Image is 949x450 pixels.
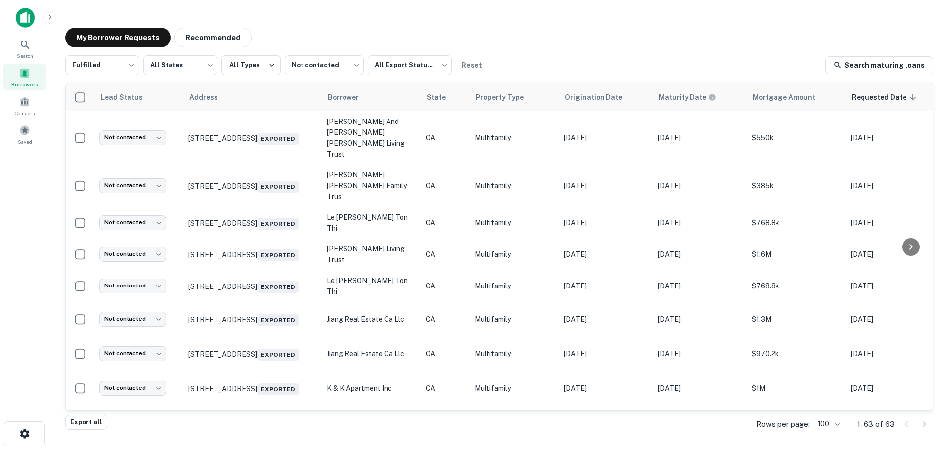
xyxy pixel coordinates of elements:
a: Contacts [3,92,46,119]
span: Exported [257,314,299,326]
div: All States [143,52,217,78]
p: [DATE] [564,383,648,394]
p: CA [426,348,465,359]
p: CA [426,217,465,228]
p: [DATE] [564,348,648,359]
p: k & k apartment inc [327,383,416,394]
p: Multifamily [475,249,554,260]
span: Exported [257,349,299,361]
span: Exported [257,133,299,145]
p: [DATE] [658,383,742,394]
button: Reset [456,55,487,75]
div: All Export Statuses [368,52,452,78]
span: State [427,91,459,103]
p: CA [426,132,465,143]
span: Search [17,52,33,60]
img: capitalize-icon.png [16,8,35,28]
span: Exported [257,249,299,261]
div: Not contacted [99,279,166,293]
span: Lead Status [100,91,156,103]
p: Multifamily [475,281,554,291]
th: State [421,83,470,111]
div: Not contacted [99,346,166,361]
p: [DATE] [658,281,742,291]
p: [DATE] [564,132,648,143]
p: [DATE] [564,314,648,325]
p: [DATE] [658,314,742,325]
iframe: Chat Widget [728,21,949,418]
p: Rows per page: [756,418,810,430]
p: [PERSON_NAME] [PERSON_NAME] family trus [327,169,416,202]
p: [DATE] [564,180,648,191]
p: [STREET_ADDRESS] [188,279,317,293]
p: le [PERSON_NAME] ton thi [327,212,416,234]
p: Multifamily [475,180,554,191]
p: jiang real estate ca llc [327,314,416,325]
th: Maturity dates displayed may be estimated. Please contact the lender for the most accurate maturi... [653,83,747,111]
th: Lead Status [94,83,183,111]
p: Multifamily [475,314,554,325]
p: Multifamily [475,217,554,228]
p: [PERSON_NAME] living trust [327,244,416,265]
div: Fulfilled [65,52,139,78]
div: Not contacted [99,381,166,395]
span: Origination Date [565,91,635,103]
p: [STREET_ADDRESS] [188,381,317,395]
div: Not contacted [99,215,166,230]
p: [DATE] [658,249,742,260]
p: CA [426,180,465,191]
span: Borrower [328,91,372,103]
div: Not contacted [285,52,364,78]
p: CA [426,383,465,394]
th: Origination Date [559,83,653,111]
span: Maturity dates displayed may be estimated. Please contact the lender for the most accurate maturi... [659,92,729,103]
p: CA [426,281,465,291]
a: Borrowers [3,64,46,90]
span: Property Type [476,91,537,103]
p: [PERSON_NAME] and [PERSON_NAME] [PERSON_NAME] living trust [327,116,416,160]
span: Exported [257,218,299,230]
p: [DATE] [658,348,742,359]
th: Property Type [470,83,559,111]
a: Saved [3,121,46,148]
p: Multifamily [475,348,554,359]
h6: Maturity Date [659,92,706,103]
p: CA [426,249,465,260]
p: [DATE] [658,132,742,143]
div: Not contacted [99,312,166,326]
button: Recommended [174,28,252,47]
p: le [PERSON_NAME] ton thi [327,275,416,297]
th: Address [183,83,322,111]
p: [DATE] [564,249,648,260]
span: Exported [257,281,299,293]
p: 1–63 of 63 [857,418,895,430]
span: Exported [257,181,299,193]
p: [DATE] [564,281,648,291]
div: Not contacted [99,178,166,193]
a: Search [3,35,46,62]
div: Maturity dates displayed may be estimated. Please contact the lender for the most accurate maturi... [659,92,716,103]
span: Contacts [15,109,35,117]
p: jiang real estate ca llc [327,348,416,359]
div: Not contacted [99,247,166,261]
th: Borrower [322,83,421,111]
p: Multifamily [475,383,554,394]
span: Saved [18,138,32,146]
p: CA [426,314,465,325]
p: [STREET_ADDRESS] [188,131,317,145]
button: All Types [221,55,281,75]
div: Not contacted [99,130,166,145]
span: Address [189,91,231,103]
span: Exported [257,383,299,395]
p: [DATE] [658,217,742,228]
p: [STREET_ADDRESS] [188,347,317,361]
button: Export all [65,415,107,430]
p: [STREET_ADDRESS] [188,216,317,230]
button: My Borrower Requests [65,28,171,47]
p: [STREET_ADDRESS] [188,179,317,193]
